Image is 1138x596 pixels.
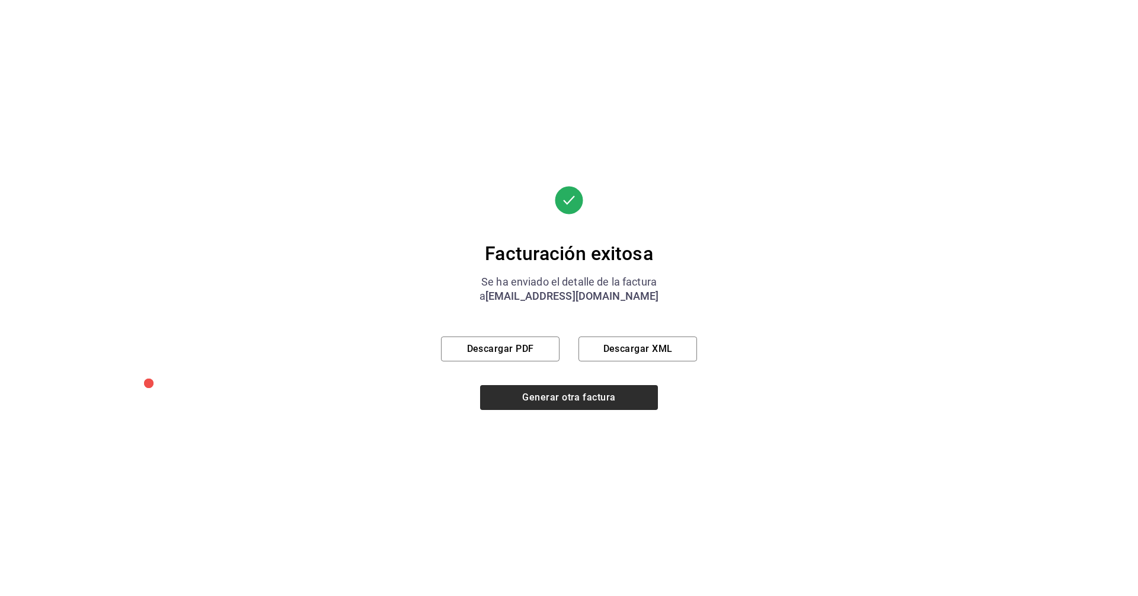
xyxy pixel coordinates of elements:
[441,275,697,289] div: Se ha enviado el detalle de la factura
[480,385,658,410] button: Generar otra factura
[578,337,697,361] button: Descargar XML
[441,289,697,303] div: a
[485,290,659,302] span: [EMAIL_ADDRESS][DOMAIN_NAME]
[441,337,560,361] button: Descargar PDF
[441,242,697,265] div: Facturación exitosa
